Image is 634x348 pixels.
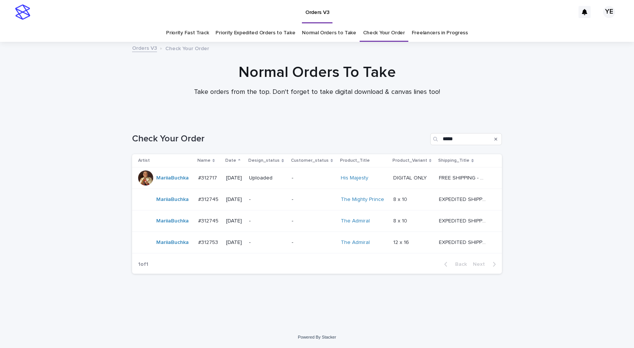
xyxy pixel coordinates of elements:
a: The Admiral [341,218,370,224]
a: Check Your Order [363,24,405,42]
p: [DATE] [226,239,243,246]
input: Search [430,133,502,145]
button: Back [438,261,470,268]
span: Back [451,262,467,267]
p: - [249,218,285,224]
p: EXPEDITED SHIPPING - preview in 1 business day; delivery up to 5 business days after your approval. [439,195,488,203]
p: Date [225,156,236,165]
a: Priority Expedited Orders to Take [215,24,295,42]
p: 8 x 10 [393,195,409,203]
p: - [292,196,335,203]
p: - [292,239,335,246]
p: [DATE] [226,218,243,224]
a: The Mighty Prince [341,196,384,203]
p: - [292,218,335,224]
p: #312753 [198,238,220,246]
p: Name [197,156,211,165]
p: #312745 [198,195,220,203]
a: Freelancers in Progress [412,24,468,42]
p: 12 x 16 [393,238,411,246]
p: - [249,239,285,246]
a: His Majesty [341,175,368,181]
a: MariiaBuchka [156,175,189,181]
div: YE [603,6,615,18]
a: MariiaBuchka [156,218,189,224]
p: Artist [138,156,150,165]
p: 1 of 1 [132,255,154,274]
p: EXPEDITED SHIPPING - preview in 1 business day; delivery up to 5 business days after your approval. [439,238,488,246]
p: Customer_status [291,156,329,165]
img: stacker-logo-s-only.png [15,5,30,20]
p: DIGITAL ONLY [393,173,428,181]
p: #312717 [198,173,219,181]
tr: MariiaBuchka #312753#312753 [DATE]--The Admiral 12 x 1612 x 16 EXPEDITED SHIPPING - preview in 1 ... [132,232,502,253]
a: Orders V3 [132,43,157,52]
h1: Check Your Order [132,133,427,144]
h1: Normal Orders To Take [132,63,502,81]
p: Product_Variant [392,156,427,165]
tr: MariiaBuchka #312745#312745 [DATE]--The Admiral 8 x 108 x 10 EXPEDITED SHIPPING - preview in 1 bu... [132,210,502,232]
p: Design_status [248,156,280,165]
p: [DATE] [226,196,243,203]
p: #312745 [198,216,220,224]
tr: MariiaBuchka #312717#312717 [DATE]Uploaded-His Majesty DIGITAL ONLYDIGITAL ONLY FREE SHIPPING - p... [132,167,502,189]
span: Next [473,262,489,267]
a: MariiaBuchka [156,239,189,246]
p: [DATE] [226,175,243,181]
p: Uploaded [249,175,285,181]
a: Powered By Stacker [298,335,336,339]
p: - [292,175,335,181]
a: MariiaBuchka [156,196,189,203]
a: The Admiral [341,239,370,246]
p: Take orders from the top. Don't forget to take digital download & canvas lines too! [166,88,468,97]
p: Shipping_Title [438,156,469,165]
p: Product_Title [340,156,370,165]
p: Check Your Order [165,44,209,52]
p: 8 x 10 [393,216,409,224]
tr: MariiaBuchka #312745#312745 [DATE]--The Mighty Prince 8 x 108 x 10 EXPEDITED SHIPPING - preview i... [132,189,502,210]
p: - [249,196,285,203]
p: FREE SHIPPING - preview in 1-2 business days, after your approval delivery will take 5-10 b.d. [439,173,488,181]
p: EXPEDITED SHIPPING - preview in 1 business day; delivery up to 5 business days after your approval. [439,216,488,224]
a: Priority Fast Track [166,24,209,42]
button: Next [470,261,502,268]
a: Normal Orders to Take [302,24,356,42]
